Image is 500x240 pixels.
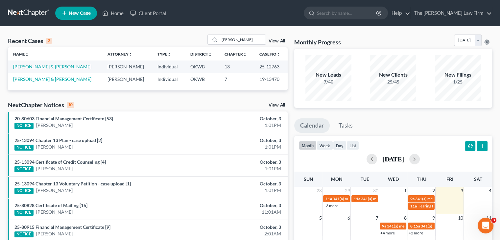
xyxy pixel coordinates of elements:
a: View All [269,103,285,108]
a: +2 more [408,230,423,235]
a: [PERSON_NAME] [36,122,73,129]
a: +4 more [380,230,394,235]
div: Recent Cases [8,37,52,45]
div: 11:01AM [197,209,281,215]
span: 29 [344,187,350,195]
a: Help [388,7,410,19]
span: 28 [316,187,322,195]
a: Case Nounfold_more [259,52,280,57]
span: Sun [303,176,313,182]
span: Mon [331,176,342,182]
a: Calendar [294,118,330,133]
div: NOTICE [14,231,34,237]
span: Sat [474,176,482,182]
span: 30 [372,187,379,195]
span: 341(a) meeting for [PERSON_NAME] & [PERSON_NAME] [387,224,485,228]
div: 1:01PM [197,187,281,194]
span: 9 [431,214,435,222]
span: 11 [486,214,492,222]
i: unfold_more [276,53,280,57]
a: The [PERSON_NAME] Law Firm [411,7,492,19]
a: [PERSON_NAME] [36,187,73,194]
span: Fri [446,176,453,182]
span: 11a [325,196,332,201]
div: NextChapter Notices [8,101,74,109]
h2: [DATE] [382,156,404,162]
td: 7 [219,73,254,85]
i: unfold_more [25,53,29,57]
span: 8 [403,214,407,222]
a: Attorneyunfold_more [107,52,132,57]
td: OKWB [185,73,219,85]
a: Tasks [333,118,359,133]
a: +3 more [323,203,338,208]
span: 6 [346,214,350,222]
div: 1:01PM [197,122,281,129]
a: [PERSON_NAME] [36,165,73,172]
div: NOTICE [14,210,34,216]
div: 1:01PM [197,165,281,172]
a: [PERSON_NAME] [36,230,73,237]
i: unfold_more [129,53,132,57]
div: New Filings [435,71,481,79]
input: Search by name... [220,35,266,44]
div: 25/45 [370,79,416,85]
span: 9a [382,224,386,228]
span: Wed [388,176,398,182]
span: 341(a) meeting for [PERSON_NAME] [361,196,424,201]
div: October, 3 [197,202,281,209]
div: 1/25 [435,79,481,85]
div: NOTICE [14,166,34,172]
div: 10 [67,102,74,108]
div: October, 3 [197,115,281,122]
span: 4 [488,187,492,195]
span: 5 [318,214,322,222]
div: New Leads [305,71,351,79]
div: NOTICE [14,123,34,129]
div: 7/40 [305,79,351,85]
span: 11a [410,204,417,208]
a: Nameunfold_more [13,52,29,57]
a: Home [99,7,127,19]
span: Hearing for [PERSON_NAME] [417,204,468,208]
a: Client Portal [127,7,170,19]
div: 2:01AM [197,230,281,237]
a: 25-13094 Chapter 13 Plan - case upload [2] [14,137,102,143]
a: 25-13094 Certificate of Credit Counseling [4] [14,159,106,165]
a: [PERSON_NAME] [36,209,73,215]
button: list [346,141,359,150]
a: 20-80603 Financial Management Certificate [53] [14,116,113,121]
span: 10 [457,214,464,222]
span: Tue [361,176,369,182]
a: [PERSON_NAME] [36,144,73,150]
span: 341(a) meeting for [PERSON_NAME] [415,196,478,201]
a: Typeunfold_more [157,52,171,57]
div: 1:01PM [197,144,281,150]
a: 25-13094 Chapter 13 Voluntary Petition - case upload [1] [14,181,131,186]
td: 13 [219,60,254,73]
span: New Case [69,11,91,16]
button: month [299,141,317,150]
div: October, 3 [197,224,281,230]
span: 3 [491,218,496,223]
a: View All [269,39,285,43]
div: October, 3 [197,180,281,187]
a: 25-80828 Certificate of Mailing [16] [14,203,87,208]
td: Individual [152,73,185,85]
i: unfold_more [243,53,247,57]
span: 341(a) meeting for [PERSON_NAME] [332,196,396,201]
td: [PERSON_NAME] [102,73,152,85]
a: [PERSON_NAME] & [PERSON_NAME] [13,64,91,69]
a: [PERSON_NAME] & [PERSON_NAME] [13,76,91,82]
span: 7 [375,214,379,222]
h3: Monthly Progress [294,38,341,46]
span: 11a [353,196,360,201]
i: unfold_more [167,53,171,57]
div: NOTICE [14,188,34,194]
span: 3 [460,187,464,195]
span: Thu [417,176,426,182]
a: Chapterunfold_more [225,52,247,57]
td: Individual [152,60,185,73]
td: 19-13470 [254,73,288,85]
span: 8:15a [410,224,420,228]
